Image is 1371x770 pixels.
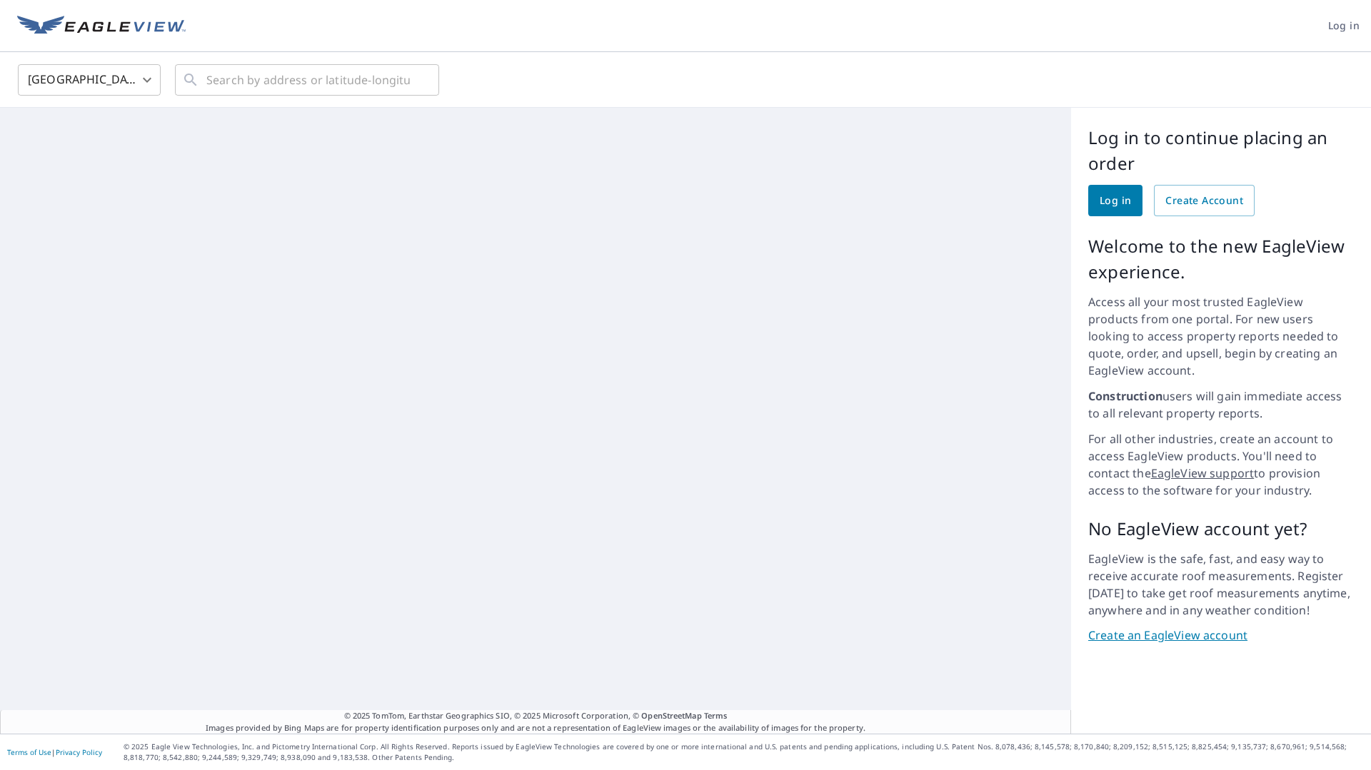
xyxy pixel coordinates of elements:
[17,16,186,37] img: EV Logo
[1165,192,1243,210] span: Create Account
[641,710,701,721] a: OpenStreetMap
[1154,185,1255,216] a: Create Account
[56,747,102,757] a: Privacy Policy
[206,60,410,100] input: Search by address or latitude-longitude
[1088,233,1354,285] p: Welcome to the new EagleView experience.
[704,710,728,721] a: Terms
[18,60,161,100] div: [GEOGRAPHIC_DATA]
[1088,185,1142,216] a: Log in
[1088,388,1162,404] strong: Construction
[1088,516,1354,542] p: No EagleView account yet?
[1328,17,1360,35] span: Log in
[1100,192,1131,210] span: Log in
[124,741,1364,763] p: © 2025 Eagle View Technologies, Inc. and Pictometry International Corp. All Rights Reserved. Repo...
[1088,125,1354,176] p: Log in to continue placing an order
[7,748,102,756] p: |
[1088,430,1354,499] p: For all other industries, create an account to access EagleView products. You'll need to contact ...
[1088,293,1354,379] p: Access all your most trusted EagleView products from one portal. For new users looking to access ...
[1088,550,1354,619] p: EagleView is the safe, fast, and easy way to receive accurate roof measurements. Register [DATE] ...
[344,710,728,722] span: © 2025 TomTom, Earthstar Geographics SIO, © 2025 Microsoft Corporation, ©
[7,747,51,757] a: Terms of Use
[1088,387,1354,422] p: users will gain immediate access to all relevant property reports.
[1088,627,1354,644] a: Create an EagleView account
[1151,465,1255,481] a: EagleView support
